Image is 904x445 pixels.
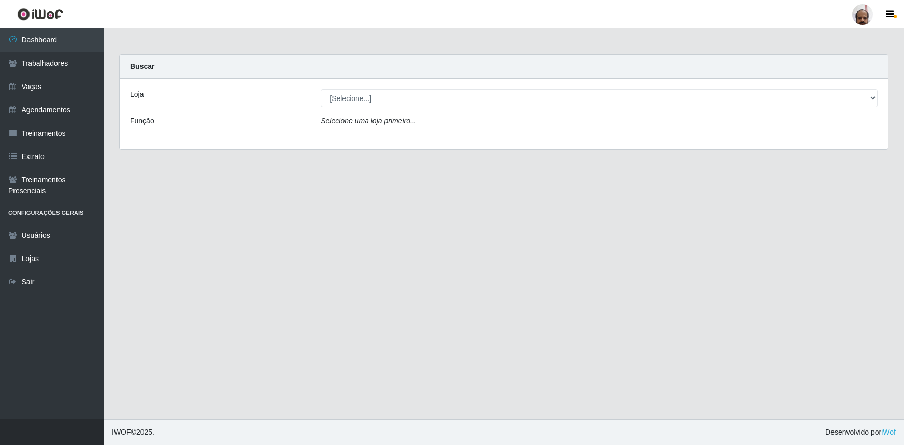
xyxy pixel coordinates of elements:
[825,427,896,438] span: Desenvolvido por
[130,116,154,126] label: Função
[112,428,131,436] span: IWOF
[112,427,154,438] span: © 2025 .
[881,428,896,436] a: iWof
[321,117,416,125] i: Selecione uma loja primeiro...
[130,89,144,100] label: Loja
[17,8,63,21] img: CoreUI Logo
[130,62,154,70] strong: Buscar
